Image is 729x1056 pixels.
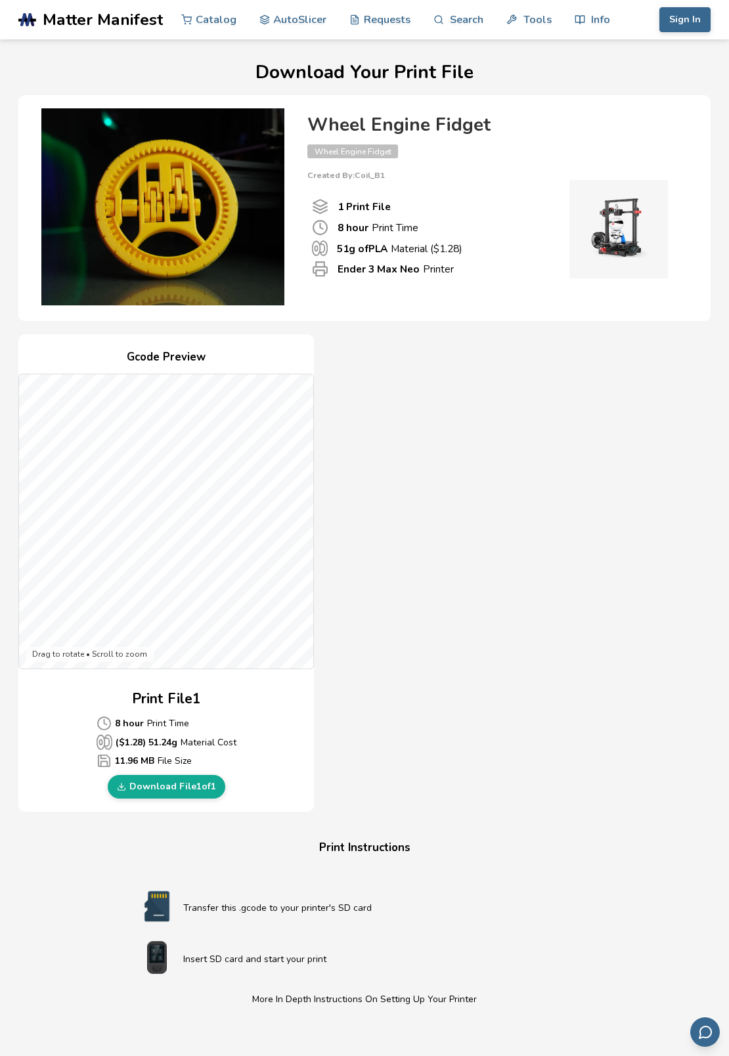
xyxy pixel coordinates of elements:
[131,941,183,974] img: Start print
[338,262,420,276] b: Ender 3 Max Neo
[131,992,598,1006] p: More In Depth Instructions On Setting Up Your Printer
[97,716,112,731] span: Average Cost
[43,11,163,29] span: Matter Manifest
[307,171,684,180] p: Created By: Coil_B1
[97,716,236,731] p: Print Time
[337,242,387,255] b: 51 g of PLA
[183,952,598,966] p: Insert SD card and start your print
[115,838,614,858] h4: Print Instructions
[97,753,112,768] span: Average Cost
[337,242,462,255] p: Material ($ 1.28 )
[312,219,328,236] span: Print Time
[97,753,236,768] p: File Size
[659,7,711,32] button: Sign In
[690,1017,720,1047] button: Send feedback via email
[26,647,154,663] div: Drag to rotate • Scroll to zoom
[132,689,201,709] h2: Print File 1
[338,221,368,234] b: 8 hour
[338,262,454,276] p: Printer
[338,200,391,213] b: 1 Print File
[97,734,236,750] p: Material Cost
[115,754,154,768] b: 11.96 MB
[116,736,177,749] b: ($ 1.28 ) 51.24 g
[32,108,294,305] img: Product
[338,221,418,234] p: Print Time
[307,144,398,158] span: Wheel Engine Fidget
[18,62,711,83] h1: Download Your Print File
[312,198,328,215] span: Number Of Print files
[97,734,112,750] span: Average Cost
[108,775,225,799] a: Download File1of1
[312,261,328,277] span: Printer
[131,890,183,923] img: SD card
[553,180,684,278] img: Printer
[18,347,314,368] h4: Gcode Preview
[183,901,598,915] p: Transfer this .gcode to your printer's SD card
[312,240,328,256] span: Material Used
[115,716,144,730] b: 8 hour
[307,115,684,135] h4: Wheel Engine Fidget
